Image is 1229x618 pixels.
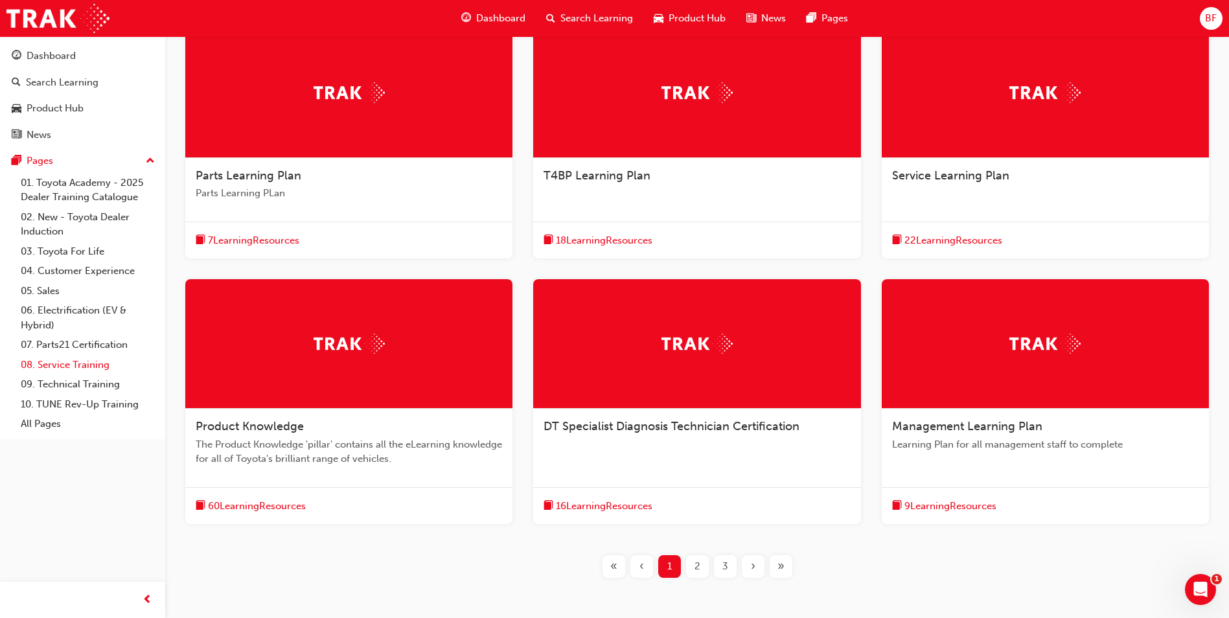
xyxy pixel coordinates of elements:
a: 07. Parts21 Certification [16,335,160,355]
span: Parts Learning PLan [196,186,502,201]
span: book-icon [544,498,553,514]
a: 03. Toyota For Life [16,242,160,262]
span: 7 Learning Resources [208,233,299,248]
img: Trak [6,4,109,33]
span: » [777,559,785,574]
span: pages-icon [12,155,21,167]
span: ‹ [639,559,644,574]
button: First page [600,555,628,578]
a: 06. Electrification (EV & Hybrid) [16,301,160,335]
a: News [5,123,160,147]
span: prev-icon [143,592,152,608]
span: 18 Learning Resources [556,233,652,248]
a: Product Hub [5,97,160,120]
span: News [761,11,786,26]
a: TrakT4BP Learning Planbook-icon18LearningResources [533,29,860,259]
span: book-icon [196,498,205,514]
span: 9 Learning Resources [904,499,996,514]
button: book-icon60LearningResources [196,498,306,514]
span: The Product Knowledge 'pillar' contains all the eLearning knowledge for all of Toyota's brilliant... [196,437,502,466]
span: T4BP Learning Plan [544,168,650,183]
span: Pages [821,11,848,26]
a: Search Learning [5,71,160,95]
a: car-iconProduct Hub [643,5,736,32]
span: 60 Learning Resources [208,499,306,514]
a: search-iconSearch Learning [536,5,643,32]
button: book-icon18LearningResources [544,233,652,249]
span: search-icon [546,10,555,27]
button: BF [1200,7,1223,30]
span: book-icon [892,233,902,249]
button: Next page [739,555,767,578]
span: up-icon [146,153,155,170]
button: Previous page [628,555,656,578]
a: 02. New - Toyota Dealer Induction [16,207,160,242]
img: Trak [314,334,385,354]
button: Pages [5,149,160,173]
a: guage-iconDashboard [451,5,536,32]
button: Last page [767,555,795,578]
span: 3 [722,559,728,574]
span: DT Specialist Diagnosis Technician Certification [544,419,799,433]
span: news-icon [12,130,21,141]
a: 10. TUNE Rev-Up Training [16,395,160,415]
span: BF [1205,11,1217,26]
button: book-icon22LearningResources [892,233,1002,249]
span: car-icon [12,103,21,115]
a: TrakManagement Learning PlanLearning Plan for all management staff to completebook-icon9LearningR... [882,279,1209,524]
img: Trak [314,82,385,102]
button: book-icon7LearningResources [196,233,299,249]
div: Dashboard [27,49,76,63]
a: 04. Customer Experience [16,261,160,281]
span: search-icon [12,77,21,89]
a: 08. Service Training [16,355,160,375]
span: book-icon [544,233,553,249]
iframe: Intercom live chat [1185,574,1216,605]
button: book-icon9LearningResources [892,498,996,514]
span: 22 Learning Resources [904,233,1002,248]
span: Service Learning Plan [892,168,1009,183]
span: news-icon [746,10,756,27]
div: News [27,128,51,143]
div: Search Learning [26,75,98,90]
span: Product Knowledge [196,419,304,433]
button: book-icon16LearningResources [544,498,652,514]
img: Trak [1009,334,1081,354]
img: Trak [661,334,733,354]
span: book-icon [892,498,902,514]
a: TrakProduct KnowledgeThe Product Knowledge 'pillar' contains all the eLearning knowledge for all ... [185,279,512,524]
a: 05. Sales [16,281,160,301]
a: 01. Toyota Academy - 2025 Dealer Training Catalogue [16,173,160,207]
span: pages-icon [807,10,816,27]
a: All Pages [16,414,160,434]
span: « [610,559,617,574]
a: TrakService Learning Planbook-icon22LearningResources [882,29,1209,259]
button: Page 1 [656,555,683,578]
a: news-iconNews [736,5,796,32]
div: Pages [27,154,53,168]
span: guage-icon [461,10,471,27]
a: TrakParts Learning PlanParts Learning PLanbook-icon7LearningResources [185,29,512,259]
span: Parts Learning Plan [196,168,301,183]
button: Page 3 [711,555,739,578]
button: DashboardSearch LearningProduct HubNews [5,41,160,149]
div: Product Hub [27,101,84,116]
span: Dashboard [476,11,525,26]
span: 1 [667,559,672,574]
span: car-icon [654,10,663,27]
span: Search Learning [560,11,633,26]
span: 2 [695,559,700,574]
span: 1 [1212,574,1222,584]
img: Trak [661,82,733,102]
a: 09. Technical Training [16,374,160,395]
span: Product Hub [669,11,726,26]
span: › [751,559,755,574]
span: guage-icon [12,51,21,62]
a: pages-iconPages [796,5,858,32]
span: Learning Plan for all management staff to complete [892,437,1199,452]
button: Page 2 [683,555,711,578]
a: Dashboard [5,44,160,68]
a: TrakDT Specialist Diagnosis Technician Certificationbook-icon16LearningResources [533,279,860,524]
